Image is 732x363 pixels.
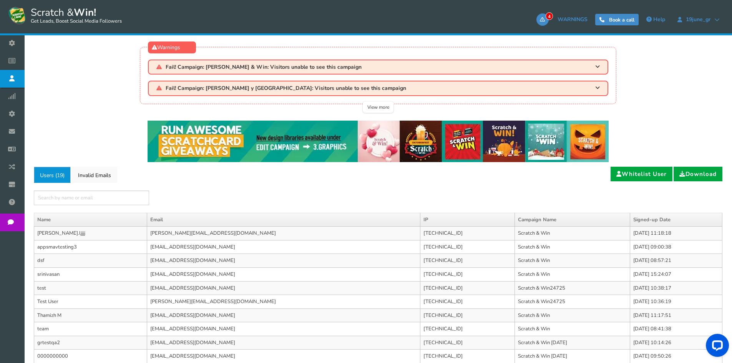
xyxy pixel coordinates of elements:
td: [TECHNICAL_ID] [420,268,515,282]
a: Whitelist User [611,167,672,181]
span: 19june_gr [682,17,714,23]
th: Email [147,213,420,227]
td: Scratch & Win [515,240,630,254]
input: Search by name or email [34,191,149,205]
td: [TECHNICAL_ID] [420,281,515,295]
span: Fail! Campaign: [PERSON_NAME] & Win: Visitors unable to see this campaign [166,64,362,70]
td: [DATE] 08:57:21 [630,254,722,268]
td: [EMAIL_ADDRESS][DOMAIN_NAME] [147,254,420,268]
span: 4 [546,12,553,20]
th: Campaign Name [515,213,630,227]
td: Thamizh M [34,308,147,322]
td: dsf [34,254,147,268]
td: [TECHNICAL_ID] [420,227,515,240]
td: Test User [34,295,147,309]
p: View more [363,101,393,113]
th: Signed-up Date [630,213,722,227]
td: [DATE] 15:24:07 [630,268,722,282]
td: [PERSON_NAME].ljjjj [34,227,147,240]
td: [DATE] 10:14:26 [630,336,722,350]
td: [EMAIL_ADDRESS][DOMAIN_NAME] [147,322,420,336]
span: WARNINGS [558,16,588,23]
small: Get Leads, Boost Social Media Followers [31,18,122,25]
strong: Win! [74,6,96,19]
td: [TECHNICAL_ID] [420,336,515,350]
td: [PERSON_NAME][EMAIL_ADDRESS][DOMAIN_NAME] [147,295,420,309]
td: grtestqa2 [34,336,147,350]
td: [EMAIL_ADDRESS][DOMAIN_NAME] [147,240,420,254]
a: Book a call [595,14,639,25]
td: [DATE] 09:00:38 [630,240,722,254]
img: festival-poster-2020.webp [148,121,609,162]
a: Invalid Emails [72,167,117,183]
td: [TECHNICAL_ID] [420,322,515,336]
td: appsmavtesting3 [34,240,147,254]
span: Scratch & [27,6,122,25]
td: [EMAIL_ADDRESS][DOMAIN_NAME] [147,281,420,295]
td: Scratch & Win [DATE] [515,336,630,350]
a: Help [642,13,669,26]
td: Scratch & Win24725 [515,295,630,309]
td: Scratch & Win [515,322,630,336]
td: [PERSON_NAME][EMAIL_ADDRESS][DOMAIN_NAME] [147,227,420,240]
td: [EMAIL_ADDRESS][DOMAIN_NAME] [147,336,420,350]
th: IP [420,213,515,227]
a: Download [674,167,722,181]
td: Scratch & Win [515,268,630,282]
a: 4WARNINGS [536,13,591,26]
span: Fail! Campaign: [PERSON_NAME] y [GEOGRAPHIC_DATA]: Visitors unable to see this campaign [166,85,406,91]
iframe: LiveChat chat widget [700,331,732,363]
td: [EMAIL_ADDRESS][DOMAIN_NAME] [147,268,420,282]
td: Scratch & Win [515,308,630,322]
a: Users ( ) [34,167,71,183]
td: [DATE] 10:38:17 [630,281,722,295]
td: Scratch & Win24725 [515,281,630,295]
span: 19 [57,172,63,179]
td: [DATE] 11:18:18 [630,227,722,240]
a: Scratch &Win! Get Leads, Boost Social Media Followers [8,6,122,25]
div: Warnings [148,41,196,53]
td: Scratch & Win [515,227,630,240]
span: Help [653,16,665,23]
td: team [34,322,147,336]
td: [TECHNICAL_ID] [420,308,515,322]
td: [DATE] 08:41:38 [630,322,722,336]
img: Scratch and Win [8,6,27,25]
td: [TECHNICAL_ID] [420,254,515,268]
span: Book a call [609,17,634,23]
td: Scratch & Win [515,254,630,268]
td: [DATE] 11:17:51 [630,308,722,322]
td: [TECHNICAL_ID] [420,240,515,254]
a: Name [37,216,51,223]
td: test [34,281,147,295]
td: [EMAIL_ADDRESS][DOMAIN_NAME] [147,308,420,322]
td: [TECHNICAL_ID] [420,295,515,309]
td: [DATE] 10:36:19 [630,295,722,309]
td: srinivasan [34,268,147,282]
